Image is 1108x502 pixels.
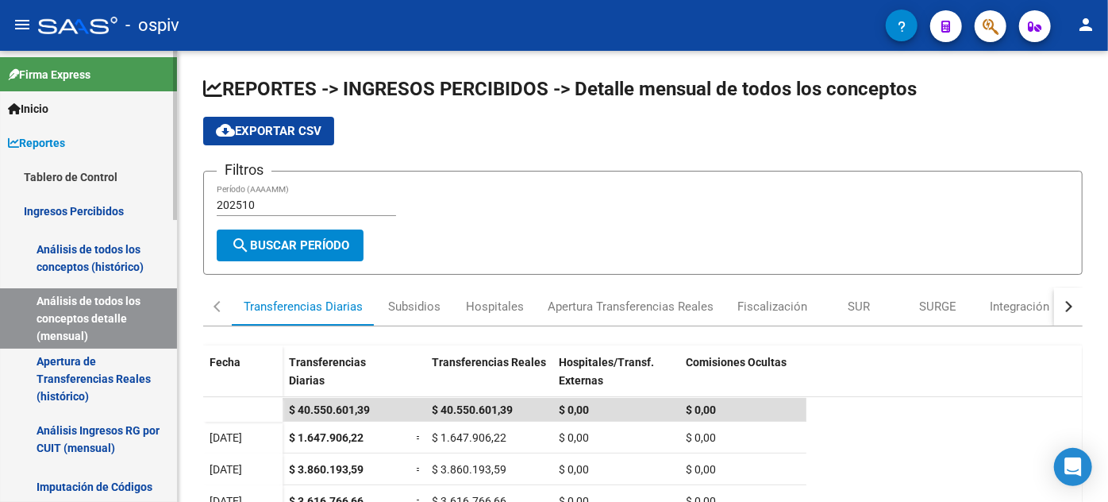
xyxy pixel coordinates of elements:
[432,431,506,444] span: $ 1.647.906,22
[686,431,716,444] span: $ 0,00
[679,346,806,412] datatable-header-cell: Comisiones Ocultas
[559,356,654,387] span: Hospitales/Transf. Externas
[686,356,787,369] span: Comisiones Ocultas
[210,463,242,476] span: [DATE]
[990,298,1049,315] div: Integración
[737,298,807,315] div: Fiscalización
[8,100,48,118] span: Inicio
[289,356,366,387] span: Transferencias Diarias
[216,124,321,138] span: Exportar CSV
[203,117,334,145] button: Exportar CSV
[283,346,410,412] datatable-header-cell: Transferencias Diarias
[217,230,364,261] button: Buscar Período
[289,463,364,476] span: $ 3.860.193,59
[203,346,283,412] datatable-header-cell: Fecha
[231,236,250,255] mat-icon: search
[432,463,506,476] span: $ 3.860.193,59
[686,404,716,416] span: $ 0,00
[559,431,589,444] span: $ 0,00
[8,134,65,152] span: Reportes
[1076,15,1095,34] mat-icon: person
[1054,448,1092,486] div: Open Intercom Messenger
[388,298,441,315] div: Subsidios
[432,404,513,416] span: $ 40.550.601,39
[216,121,235,140] mat-icon: cloud_download
[559,463,589,476] span: $ 0,00
[289,404,370,416] span: $ 40.550.601,39
[13,15,32,34] mat-icon: menu
[244,298,363,315] div: Transferencias Diarias
[548,298,714,315] div: Apertura Transferencias Reales
[217,159,271,181] h3: Filtros
[289,431,364,444] span: $ 1.647.906,22
[8,66,90,83] span: Firma Express
[416,431,422,444] span: =
[466,298,524,315] div: Hospitales
[210,356,240,369] span: Fecha
[203,78,917,100] span: REPORTES -> INGRESOS PERCIBIDOS -> Detalle mensual de todos los conceptos
[552,346,679,412] datatable-header-cell: Hospitales/Transf. Externas
[210,431,242,444] span: [DATE]
[425,346,552,412] datatable-header-cell: Transferencias Reales
[848,298,870,315] div: SUR
[416,463,422,476] span: =
[432,356,546,369] span: Transferencias Reales
[125,8,179,43] span: - ospiv
[559,404,589,416] span: $ 0,00
[686,463,716,476] span: $ 0,00
[920,298,957,315] div: SURGE
[231,238,349,253] span: Buscar Período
